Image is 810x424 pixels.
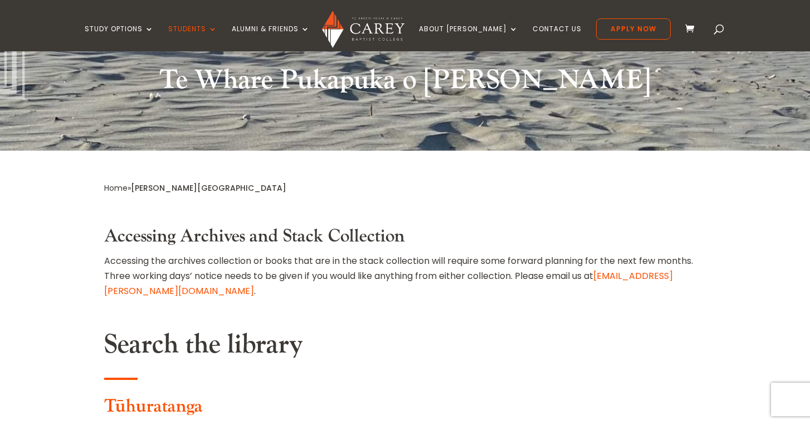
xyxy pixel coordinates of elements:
[232,25,310,51] a: Alumni & Friends
[533,25,582,51] a: Contact Us
[168,25,217,51] a: Students
[104,253,706,299] p: Accessing the archives collection or books that are in the stack collection will require some for...
[596,18,671,40] a: Apply Now
[85,25,154,51] a: Study Options
[104,396,706,423] h3: Tūhuratanga
[419,25,518,51] a: About [PERSON_NAME]
[131,182,286,194] span: [PERSON_NAME][GEOGRAPHIC_DATA]
[104,226,706,253] h3: Accessing Archives and Stack Collection
[104,182,286,194] span: »
[104,64,706,102] h2: Te Whare Pukapuka o [PERSON_NAME]
[104,329,706,367] h2: Search the library
[104,182,128,194] a: Home
[322,11,404,48] img: Carey Baptist College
